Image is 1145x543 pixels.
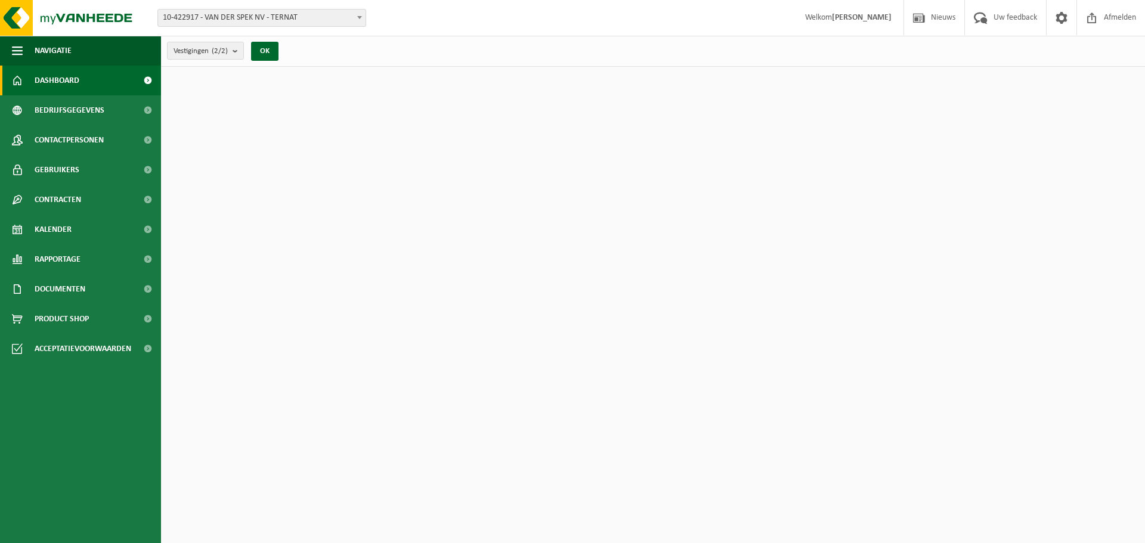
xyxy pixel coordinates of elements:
[35,66,79,95] span: Dashboard
[35,125,104,155] span: Contactpersonen
[35,215,72,244] span: Kalender
[35,274,85,304] span: Documenten
[35,244,81,274] span: Rapportage
[35,185,81,215] span: Contracten
[35,95,104,125] span: Bedrijfsgegevens
[35,304,89,334] span: Product Shop
[251,42,278,61] button: OK
[35,155,79,185] span: Gebruikers
[174,42,228,60] span: Vestigingen
[212,47,228,55] count: (2/2)
[832,13,892,22] strong: [PERSON_NAME]
[167,42,244,60] button: Vestigingen(2/2)
[35,36,72,66] span: Navigatie
[35,334,131,364] span: Acceptatievoorwaarden
[158,10,366,26] span: 10-422917 - VAN DER SPEK NV - TERNAT
[157,9,366,27] span: 10-422917 - VAN DER SPEK NV - TERNAT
